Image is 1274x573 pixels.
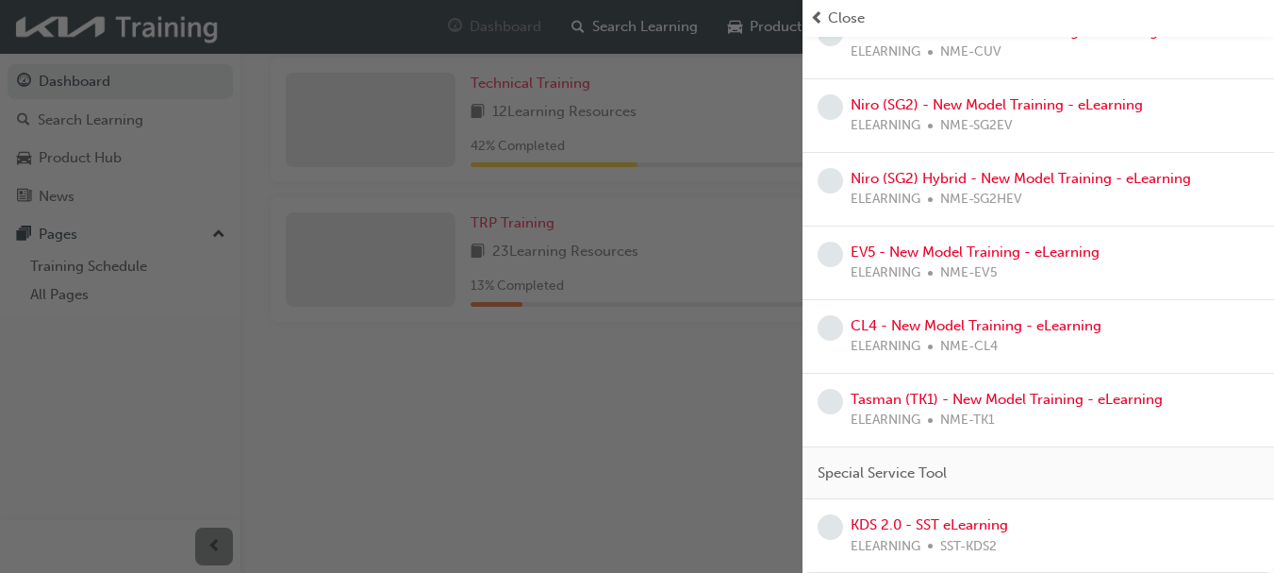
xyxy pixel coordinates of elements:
[818,94,843,120] span: learningRecordVerb_NONE-icon
[810,8,1266,29] button: prev-iconClose
[851,189,920,211] span: ELEARNING
[940,189,1022,211] span: NME-SG2HEV
[851,317,1101,334] a: CL4 - New Model Training - eLearning
[818,315,843,341] span: learningRecordVerb_NONE-icon
[851,391,1163,408] a: Tasman (TK1) - New Model Training - eLearning
[851,244,1100,261] a: EV5 - New Model Training - eLearning
[940,262,998,284] span: NME-EV5
[851,516,1008,533] a: KDS 2.0 - SST eLearning
[851,262,920,284] span: ELEARNING
[851,115,920,137] span: ELEARNING
[818,242,843,267] span: learningRecordVerb_NONE-icon
[940,115,1013,137] span: NME-SG2EV
[818,389,843,414] span: learningRecordVerb_NONE-icon
[940,536,997,558] span: SST-KDS2
[810,8,824,29] span: prev-icon
[940,410,995,431] span: NME-TK1
[818,168,843,194] span: learningRecordVerb_NONE-icon
[818,463,947,484] span: Special Service Tool
[851,536,920,558] span: ELEARNING
[851,42,920,63] span: ELEARNING
[818,514,843,540] span: learningRecordVerb_NONE-icon
[851,23,1158,40] a: Stonic (CUV) - New Model Training - eLearning
[851,96,1143,113] a: Niro (SG2) - New Model Training - eLearning
[851,170,1191,187] a: Niro (SG2) Hybrid - New Model Training - eLearning
[851,336,920,358] span: ELEARNING
[940,42,1001,63] span: NME-CUV
[851,410,920,431] span: ELEARNING
[828,8,865,29] span: Close
[940,336,998,358] span: NME-CL4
